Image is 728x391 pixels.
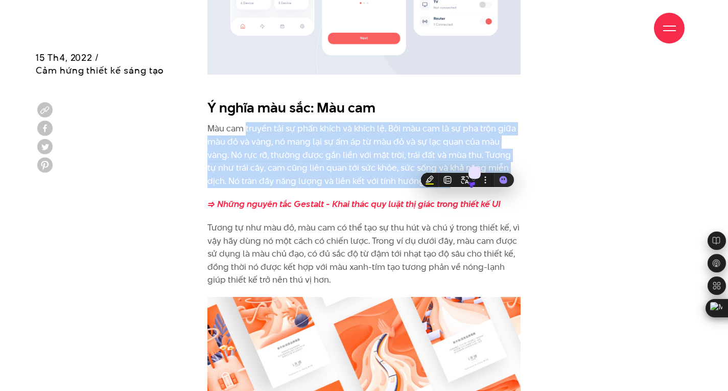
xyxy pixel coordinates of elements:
[207,122,521,188] p: Màu cam truyền tải sự phấn khích và khích lệ. Bởi màu cam là sự pha trộn giữa màu đỏ và vàng, nó ...
[36,51,164,77] span: 15 Th4, 2022 / Cảm hứng thiết kế sáng tạo
[207,221,521,287] p: Tương tự như màu đỏ, màu cam có thể tạo sự thu hút và chú ý trong thiết kế, vì vậy hãy dùng nó mộ...
[207,98,521,118] h2: Ý nghĩa màu sắc: Màu cam
[207,198,501,210] a: => Những nguyên tắc Gestalt - Khai thác quy luật thị giác trong thiết kế UI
